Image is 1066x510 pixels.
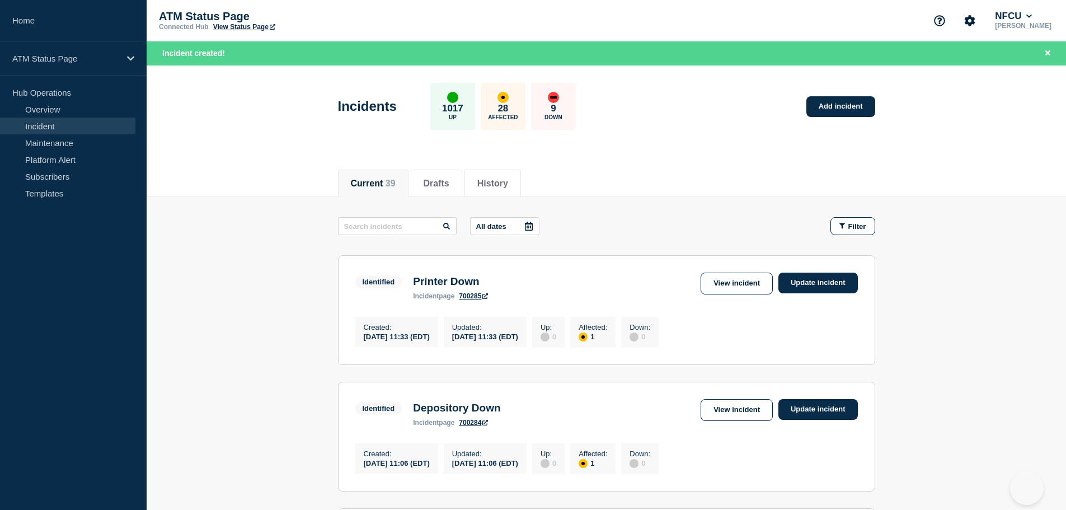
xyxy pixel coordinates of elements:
span: Identified [355,402,402,415]
p: 28 [497,103,508,114]
div: [DATE] 11:06 (EDT) [364,458,430,467]
a: Update incident [778,273,858,293]
p: ATM Status Page [12,54,120,63]
p: Updated : [452,323,518,331]
p: Down : [630,323,650,331]
span: Filter [848,222,866,231]
div: 1 [579,458,607,468]
div: up [447,92,458,103]
div: [DATE] 11:33 (EDT) [364,331,430,341]
span: incident [413,292,439,300]
p: Down [544,114,562,120]
button: History [477,179,508,189]
p: Affected [488,114,518,120]
h3: Printer Down [413,275,488,288]
button: Close banner [1041,47,1055,60]
p: Up [449,114,457,120]
p: Updated : [452,450,518,458]
p: 1017 [442,103,463,114]
button: Current 39 [351,179,396,189]
p: Connected Hub [159,23,209,31]
span: Identified [355,275,402,288]
a: View incident [701,273,773,294]
div: disabled [541,459,550,468]
p: Affected : [579,450,607,458]
a: Update incident [778,399,858,420]
p: Created : [364,323,430,331]
a: Add incident [806,96,875,117]
div: [DATE] 11:06 (EDT) [452,458,518,467]
p: ATM Status Page [159,10,383,23]
button: Drafts [424,179,449,189]
button: NFCU [993,11,1034,22]
input: Search incidents [338,217,457,235]
span: incident [413,419,439,427]
span: 39 [386,179,396,188]
a: View incident [701,399,773,421]
p: Down : [630,450,650,458]
div: 0 [630,458,650,468]
div: disabled [541,333,550,341]
p: page [413,292,454,300]
p: [PERSON_NAME] [993,22,1054,30]
p: page [413,419,454,427]
div: affected [579,333,588,341]
div: affected [497,92,509,103]
div: 0 [630,331,650,341]
button: Account settings [958,9,982,32]
button: Filter [830,217,875,235]
p: Created : [364,450,430,458]
a: 700285 [459,292,488,300]
h1: Incidents [338,99,397,114]
div: disabled [630,459,638,468]
a: View Status Page [213,23,275,31]
p: 9 [551,103,556,114]
p: Affected : [579,323,607,331]
iframe: Help Scout Beacon - Open [1010,471,1044,505]
div: affected [579,459,588,468]
div: down [548,92,559,103]
span: Incident created! [162,49,225,58]
a: 700284 [459,419,488,427]
div: [DATE] 11:33 (EDT) [452,331,518,341]
p: Up : [541,323,556,331]
p: Up : [541,450,556,458]
div: disabled [630,333,638,341]
h3: Depository Down [413,402,500,414]
p: All dates [476,222,506,231]
div: 0 [541,331,556,341]
div: 1 [579,331,607,341]
div: 0 [541,458,556,468]
button: All dates [470,217,539,235]
button: Support [928,9,951,32]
